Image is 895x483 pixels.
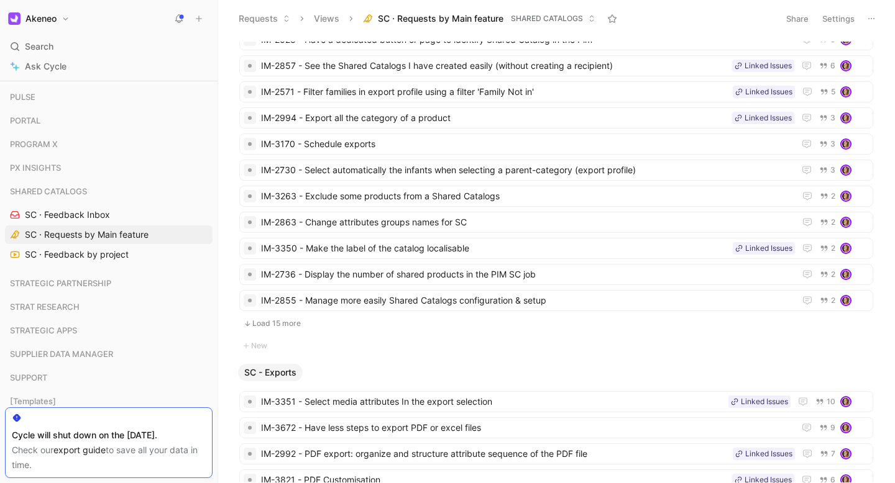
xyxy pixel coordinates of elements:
span: SC - Exports [244,366,296,379]
button: AkeneoAkeneo [5,10,73,27]
button: New [238,338,874,353]
img: avatar [842,449,850,458]
div: STRAT RESEARCH [5,297,213,320]
a: SC · Feedback Inbox [5,205,213,224]
div: Linked Issues [741,395,788,408]
div: STRATEGIC APPS [5,321,213,343]
img: Akeneo [8,12,21,25]
a: IM-2571 - Filter families in export profile using a filter 'Family Not in'Linked Issues5avatar [239,81,873,102]
span: IM-2857 - See the Shared Catalogs I have created easily (without creating a recipient) [261,58,727,73]
span: IM-2855 - Manage more easily Shared Catalogs configuration & setup [261,293,790,308]
div: SUPPLIER DATA MANAGER [5,345,213,367]
div: Cycle will shut down on the [DATE]. [12,428,206,443]
span: IM-3170 - Schedule exports [261,137,789,151]
div: [Templates] [5,392,213,414]
img: avatar [842,218,850,227]
button: SC - Exports [238,364,303,381]
div: STRATEGIC PARTNERSHIP [5,274,213,292]
span: Search [25,39,53,54]
div: Linked Issues [745,448,792,460]
img: avatar [842,296,850,305]
span: STRATEGIC APPS [10,324,77,336]
button: Views [308,9,345,28]
span: IM-2730 - Select automatically the infants when selecting a parent-category (export profile) [261,163,789,178]
span: IM-3672 - Have less steps to export PDF or excel files [261,420,789,435]
span: STRATEGIC PARTNERSHIP [10,277,111,289]
div: PULSE [5,88,213,110]
span: 2 [831,297,835,304]
img: avatar [842,192,850,201]
img: avatar [842,140,850,148]
a: IM-3170 - Schedule exports3avatar [239,133,873,155]
span: 5 [831,88,835,96]
h1: Akeneo [25,13,57,24]
button: 9 [817,421,838,435]
div: PX INSIGHTS [5,158,213,181]
span: IM-3351 - Select media attributes In the export selection [261,394,723,409]
div: PORTAL [5,111,213,133]
div: PROGRAM X [5,135,213,157]
button: 3 [817,163,838,177]
div: Search [5,37,213,56]
button: 3 [817,111,838,125]
span: 3 [830,140,835,148]
div: STRATEGIC PARTNERSHIP [5,274,213,296]
button: 3 [817,137,838,151]
span: IM-2992 - PDF export: organize and structure attribute sequence of the PDF file [261,446,728,461]
a: IM-2994 - Export all the category of a productLinked Issues3avatar [239,107,873,129]
span: SHARED CATALOGS [511,12,583,25]
button: 2 [817,189,838,203]
button: Share [781,10,814,27]
span: 2 [831,219,835,226]
span: IM-2736 - Display the number of shared products in the PIM SC job [261,267,790,282]
img: avatar [842,88,850,96]
button: Settings [817,10,860,27]
div: [Templates] [5,392,213,410]
a: IM-3672 - Have less steps to export PDF or excel files9avatar [239,417,873,438]
div: STRATEGIC APPS [5,321,213,340]
span: IM-2571 - Filter families in export profile using a filter 'Family Not in' [261,84,728,99]
button: 6 [817,59,838,73]
span: IM-2863 - Change attributes groups names for SC [261,215,790,230]
button: 10 [813,395,838,409]
div: SUPPLIER DATA MANAGER [5,345,213,363]
img: avatar [842,244,850,253]
div: Check our to save all your data in time. [12,443,206,472]
span: SUPPLIER DATA MANAGER [10,348,113,360]
a: IM-2857 - See the Shared Catalogs I have created easily (without creating a recipient)Linked Issu... [239,55,873,76]
div: PULSE [5,88,213,106]
a: IM-2736 - Display the number of shared products in the PIM SC job2avatar [239,264,873,285]
a: IM-2863 - Change attributes groups names for SC2avatar [239,212,873,233]
span: 7 [831,450,835,458]
a: IM-3351 - Select media attributes In the export selectionLinked Issues10avatar [239,391,873,412]
a: Ask Cycle [5,57,213,76]
span: SC · Requests by Main feature [378,12,503,25]
button: Load 15 more [239,316,873,331]
span: PORTAL [10,114,40,127]
a: IM-3350 - Make the label of the catalog localisableLinked Issues2avatar [239,238,873,259]
div: Linked Issues [745,60,792,72]
img: avatar [842,423,850,432]
span: SC · Feedback Inbox [25,209,110,221]
button: Requests [233,9,296,28]
div: SHARED CATALOGS [5,182,213,201]
span: PROGRAM X [10,138,58,150]
span: PULSE [10,91,35,103]
span: SC · Requests by Main feature [25,228,149,241]
span: IM-3263 - Exclude some products from a Shared Catalogs [261,189,790,204]
span: SC · Feedback by project [25,248,129,261]
a: export guide [53,445,106,455]
span: IM-2994 - Export all the category of a product [261,111,727,125]
span: [Templates] [10,395,56,407]
a: SC · Requests by Main feature [5,225,213,244]
button: 2 [817,268,838,281]
img: avatar [842,270,850,279]
span: 3 [830,166,835,174]
button: 2 [817,241,838,255]
img: avatar [842,166,850,174]
button: SC · Requests by Main featureSHARED CATALOGS [357,9,601,28]
div: STRAT RESEARCH [5,297,213,316]
div: Linked Issues [745,112,792,124]
div: PX INSIGHTS [5,158,213,177]
a: IM-2855 - Manage more easily Shared Catalogs configuration & setup2avatar [239,290,873,311]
